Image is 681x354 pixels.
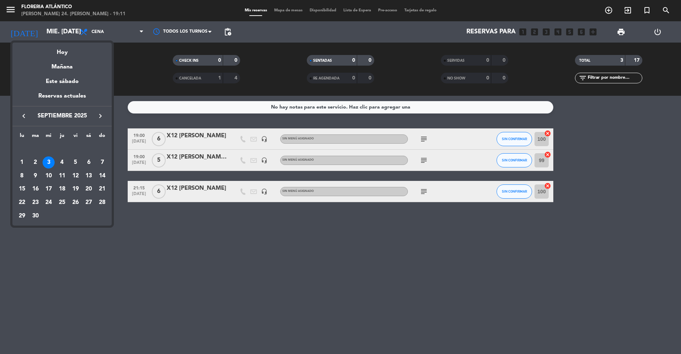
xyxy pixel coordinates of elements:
[55,196,69,209] td: 25 de septiembre de 2025
[12,43,112,57] div: Hoy
[96,156,108,168] div: 7
[29,183,41,195] div: 16
[69,132,82,143] th: viernes
[29,169,42,183] td: 9 de septiembre de 2025
[29,196,42,209] td: 23 de septiembre de 2025
[15,182,29,196] td: 15 de septiembre de 2025
[42,132,55,143] th: miércoles
[29,209,42,223] td: 30 de septiembre de 2025
[82,182,96,196] td: 20 de septiembre de 2025
[16,156,28,168] div: 1
[29,170,41,182] div: 9
[16,183,28,195] div: 15
[29,210,41,222] div: 30
[29,132,42,143] th: martes
[56,170,68,182] div: 11
[15,142,109,156] td: SEP.
[82,169,96,183] td: 13 de septiembre de 2025
[16,197,28,209] div: 22
[16,210,28,222] div: 29
[42,182,55,196] td: 17 de septiembre de 2025
[56,183,68,195] div: 18
[43,197,55,209] div: 24
[96,197,108,209] div: 28
[55,132,69,143] th: jueves
[83,197,95,209] div: 27
[15,132,29,143] th: lunes
[83,183,95,195] div: 20
[12,57,112,72] div: Mañana
[15,209,29,223] td: 29 de septiembre de 2025
[43,183,55,195] div: 17
[17,111,30,121] button: keyboard_arrow_left
[42,196,55,209] td: 24 de septiembre de 2025
[55,182,69,196] td: 18 de septiembre de 2025
[95,182,109,196] td: 21 de septiembre de 2025
[16,170,28,182] div: 8
[69,182,82,196] td: 19 de septiembre de 2025
[43,156,55,168] div: 3
[12,92,112,106] div: Reservas actuales
[15,196,29,209] td: 22 de septiembre de 2025
[70,197,82,209] div: 26
[42,169,55,183] td: 10 de septiembre de 2025
[82,156,96,169] td: 6 de septiembre de 2025
[70,156,82,168] div: 5
[70,170,82,182] div: 12
[55,169,69,183] td: 11 de septiembre de 2025
[69,156,82,169] td: 5 de septiembre de 2025
[95,156,109,169] td: 7 de septiembre de 2025
[83,170,95,182] div: 13
[15,156,29,169] td: 1 de septiembre de 2025
[95,132,109,143] th: domingo
[96,183,108,195] div: 21
[94,111,107,121] button: keyboard_arrow_right
[29,156,41,168] div: 2
[42,156,55,169] td: 3 de septiembre de 2025
[56,197,68,209] div: 25
[82,132,96,143] th: sábado
[29,156,42,169] td: 2 de septiembre de 2025
[96,170,108,182] div: 14
[29,197,41,209] div: 23
[56,156,68,168] div: 4
[95,196,109,209] td: 28 de septiembre de 2025
[69,196,82,209] td: 26 de septiembre de 2025
[55,156,69,169] td: 4 de septiembre de 2025
[15,169,29,183] td: 8 de septiembre de 2025
[29,182,42,196] td: 16 de septiembre de 2025
[30,111,94,121] span: septiembre 2025
[82,196,96,209] td: 27 de septiembre de 2025
[70,183,82,195] div: 19
[83,156,95,168] div: 6
[20,112,28,120] i: keyboard_arrow_left
[96,112,105,120] i: keyboard_arrow_right
[43,170,55,182] div: 10
[95,169,109,183] td: 14 de septiembre de 2025
[69,169,82,183] td: 12 de septiembre de 2025
[12,72,112,92] div: Este sábado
